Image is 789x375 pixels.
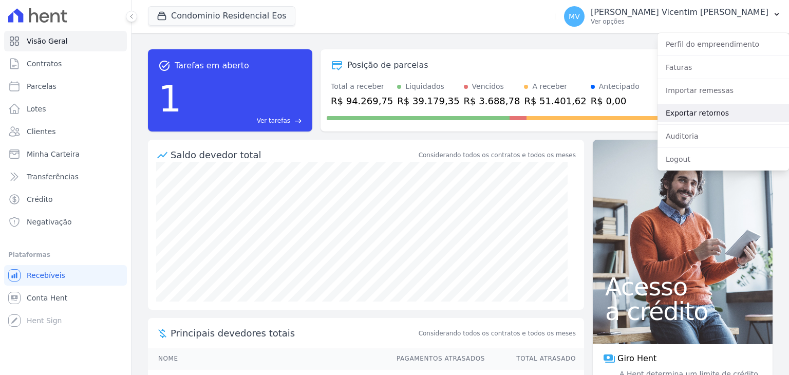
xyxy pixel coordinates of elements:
[27,217,72,227] span: Negativação
[148,348,387,369] th: Nome
[4,166,127,187] a: Transferências
[657,127,789,145] a: Auditoria
[532,81,567,92] div: A receber
[27,59,62,69] span: Contratos
[397,94,459,108] div: R$ 39.179,35
[4,144,127,164] a: Minha Carteira
[4,76,127,97] a: Parcelas
[27,81,57,91] span: Parcelas
[27,126,55,137] span: Clientes
[27,149,80,159] span: Minha Carteira
[294,117,302,125] span: east
[8,249,123,261] div: Plataformas
[347,59,428,71] div: Posição de parcelas
[419,151,576,160] div: Considerando todos os contratos e todos os meses
[591,17,768,26] p: Ver opções
[186,116,302,125] a: Ver tarefas east
[599,81,640,92] div: Antecipado
[657,81,789,100] a: Importar remessas
[419,329,576,338] span: Considerando todos os contratos e todos os meses
[605,274,760,299] span: Acesso
[657,35,789,53] a: Perfil do empreendimento
[405,81,444,92] div: Liquidados
[27,293,67,303] span: Conta Hent
[27,172,79,182] span: Transferências
[27,270,65,280] span: Recebíveis
[524,94,586,108] div: R$ 51.401,62
[27,36,68,46] span: Visão Geral
[175,60,249,72] span: Tarefas em aberto
[331,94,393,108] div: R$ 94.269,75
[171,326,417,340] span: Principais devedores totais
[387,348,485,369] th: Pagamentos Atrasados
[4,53,127,74] a: Contratos
[158,60,171,72] span: task_alt
[569,13,580,20] span: MV
[657,58,789,77] a: Faturas
[158,72,182,125] div: 1
[4,189,127,210] a: Crédito
[27,104,46,114] span: Lotes
[4,121,127,142] a: Clientes
[27,194,53,204] span: Crédito
[617,352,656,365] span: Giro Hent
[4,99,127,119] a: Lotes
[485,348,584,369] th: Total Atrasado
[464,94,520,108] div: R$ 3.688,78
[4,212,127,232] a: Negativação
[171,148,417,162] div: Saldo devedor total
[605,299,760,324] span: a crédito
[148,6,295,26] button: Condominio Residencial Eos
[657,150,789,168] a: Logout
[331,81,393,92] div: Total a receber
[556,2,789,31] button: MV [PERSON_NAME] Vicentim [PERSON_NAME] Ver opções
[4,265,127,286] a: Recebíveis
[472,81,504,92] div: Vencidos
[591,94,640,108] div: R$ 0,00
[591,7,768,17] p: [PERSON_NAME] Vicentim [PERSON_NAME]
[4,288,127,308] a: Conta Hent
[257,116,290,125] span: Ver tarefas
[4,31,127,51] a: Visão Geral
[657,104,789,122] a: Exportar retornos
